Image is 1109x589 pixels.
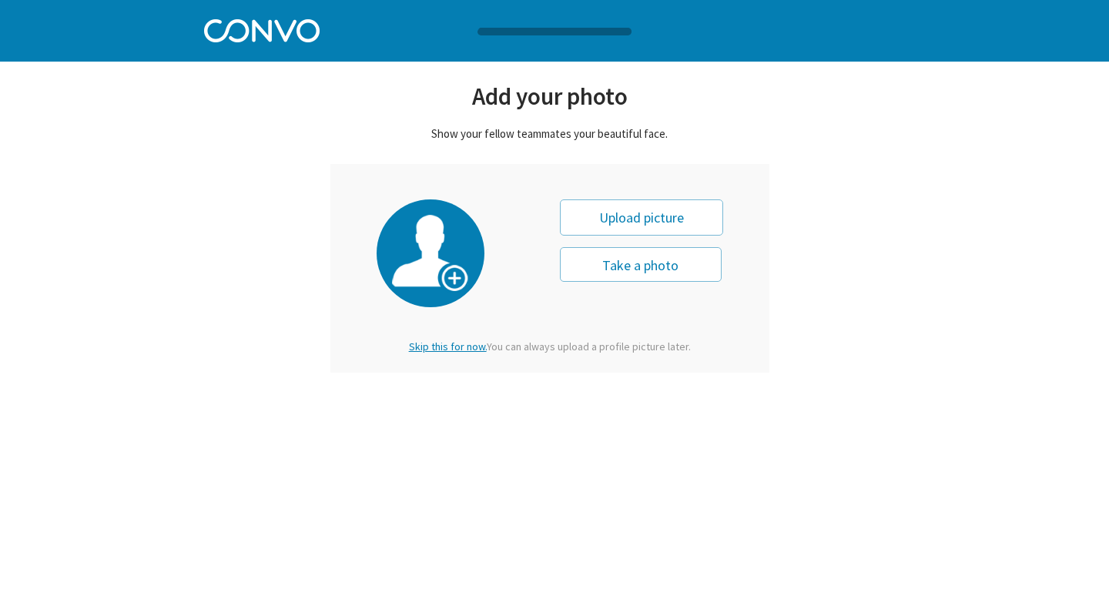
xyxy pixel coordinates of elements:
[560,247,722,282] button: Take a photo
[409,340,487,353] span: Skip this for now.
[560,199,723,236] div: Upload picture
[396,340,704,353] div: You can always upload a profile picture later.
[330,126,769,141] div: Show your fellow teammates your beautiful face.
[330,81,769,111] div: Add your photo
[204,15,320,42] img: Convo Logo
[392,215,469,293] img: profile-picture.png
